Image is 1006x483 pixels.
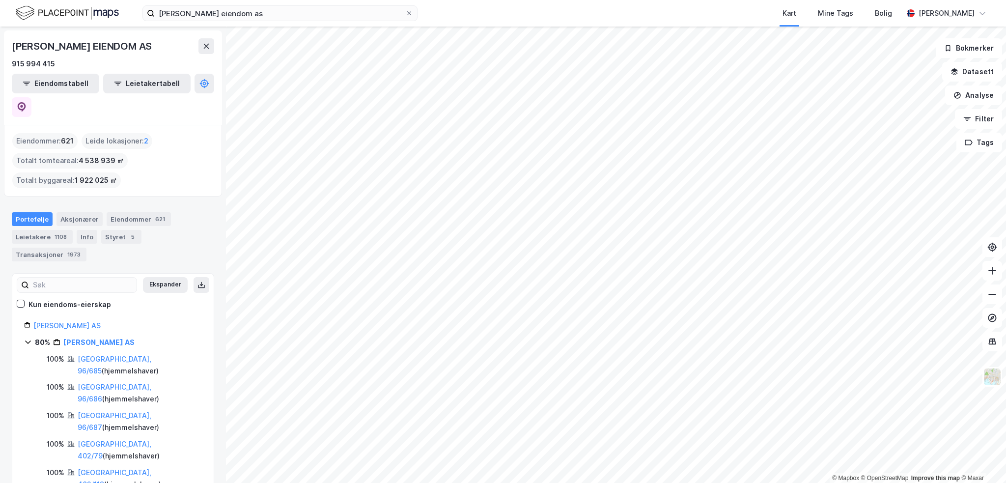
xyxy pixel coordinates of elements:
div: ( hjemmelshaver ) [78,410,202,433]
button: Filter [955,109,1002,129]
button: Tags [956,133,1002,152]
div: 100% [47,353,64,365]
input: Søk på adresse, matrikkel, gårdeiere, leietakere eller personer [155,6,405,21]
div: ( hjemmelshaver ) [78,353,202,377]
div: Transaksjoner [12,248,86,261]
div: Totalt tomteareal : [12,153,128,169]
a: Improve this map [911,475,960,482]
img: logo.f888ab2527a4732fd821a326f86c7f29.svg [16,4,119,22]
button: Eiendomstabell [12,74,99,93]
span: 1 922 025 ㎡ [75,174,117,186]
div: Portefølje [12,212,53,226]
div: Bolig [875,7,892,19]
div: [PERSON_NAME] EIENDOM AS [12,38,154,54]
button: Bokmerker [936,38,1002,58]
div: Kontrollprogram for chat [957,436,1006,483]
a: [PERSON_NAME] AS [33,321,101,330]
div: 5 [128,232,138,242]
button: Datasett [942,62,1002,82]
div: Kun eiendoms-eierskap [28,299,111,311]
a: [GEOGRAPHIC_DATA], 96/686 [78,383,151,403]
a: OpenStreetMap [861,475,909,482]
div: 1973 [65,250,83,259]
div: Info [77,230,97,244]
a: [PERSON_NAME] AS [63,338,135,346]
div: 100% [47,438,64,450]
button: Analyse [945,85,1002,105]
div: 100% [47,381,64,393]
div: 80% [35,337,50,348]
div: Leide lokasjoner : [82,133,152,149]
div: 621 [153,214,167,224]
a: Mapbox [832,475,859,482]
span: 4 538 939 ㎡ [79,155,124,167]
img: Z [983,368,1002,386]
div: Styret [101,230,141,244]
div: Kart [782,7,796,19]
div: ( hjemmelshaver ) [78,381,202,405]
div: 100% [47,410,64,422]
div: Leietakere [12,230,73,244]
input: Søk [29,278,137,292]
div: 1108 [53,232,69,242]
span: 621 [61,135,74,147]
button: Leietakertabell [103,74,191,93]
a: [GEOGRAPHIC_DATA], 402/79 [78,440,151,460]
div: Eiendommer [107,212,171,226]
div: Mine Tags [818,7,853,19]
div: 100% [47,467,64,479]
iframe: Chat Widget [957,436,1006,483]
div: 915 994 415 [12,58,55,70]
span: 2 [144,135,148,147]
button: Ekspander [143,277,188,293]
div: Eiendommer : [12,133,78,149]
div: Aksjonærer [56,212,103,226]
div: Totalt byggareal : [12,172,121,188]
a: [GEOGRAPHIC_DATA], 96/687 [78,411,151,431]
div: ( hjemmelshaver ) [78,438,202,462]
a: [GEOGRAPHIC_DATA], 96/685 [78,355,151,375]
div: [PERSON_NAME] [919,7,975,19]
